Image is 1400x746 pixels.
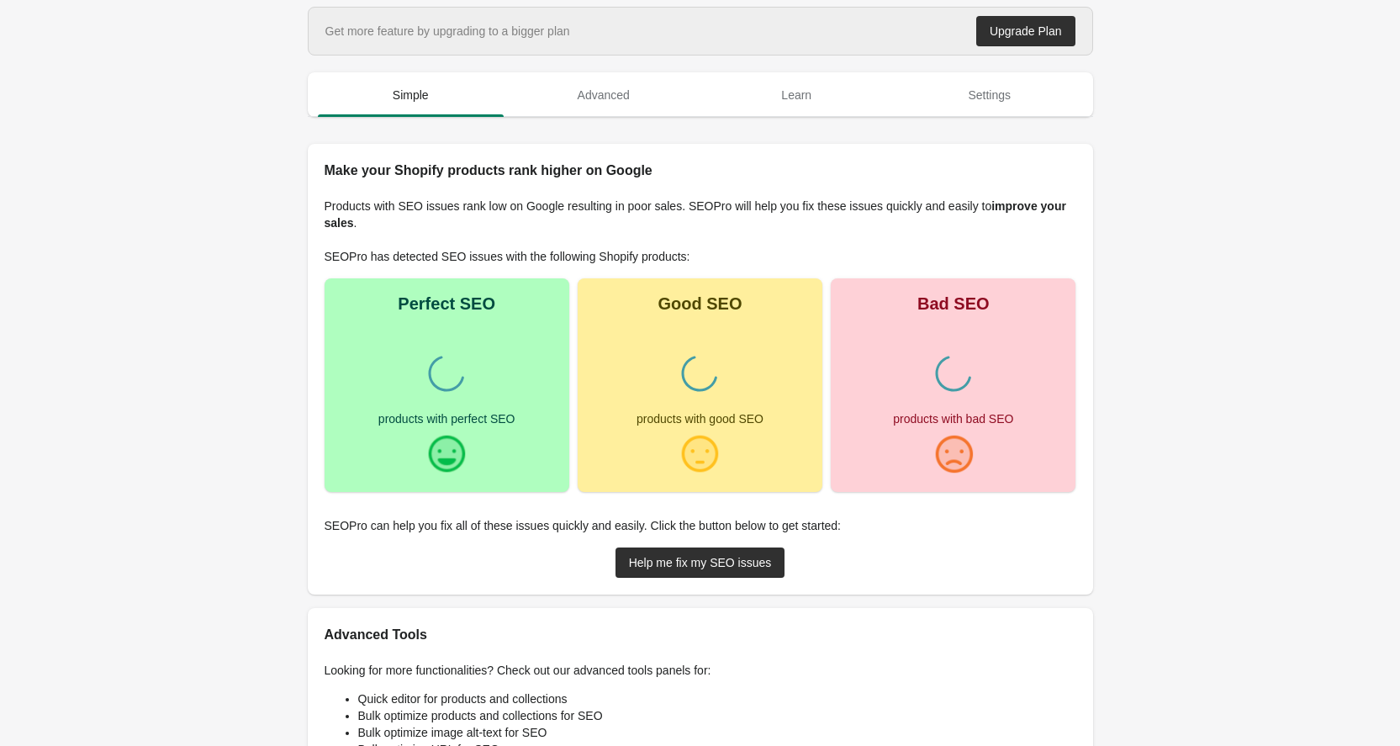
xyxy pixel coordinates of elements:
[700,73,894,117] button: Learn
[704,80,890,110] span: Learn
[658,295,742,312] div: Good SEO
[358,724,1076,741] li: Bulk optimize image alt-text for SEO
[917,295,990,312] div: Bad SEO
[629,556,772,569] div: Help me fix my SEO issues
[507,73,700,117] button: Advanced
[615,548,785,578] a: Help me fix my SEO issues
[325,161,1076,181] h2: Make your Shopify products rank higher on Google
[318,80,505,110] span: Simple
[398,295,495,312] div: Perfect SEO
[314,73,508,117] button: Simple
[378,413,515,425] div: products with perfect SEO
[325,248,1076,265] p: SEOPro has detected SEO issues with the following Shopify products:
[896,80,1083,110] span: Settings
[358,707,1076,724] li: Bulk optimize products and collections for SEO
[637,413,763,425] div: products with good SEO
[325,199,1066,230] b: improve your sales
[976,16,1075,46] a: Upgrade Plan
[893,413,1013,425] div: products with bad SEO
[325,517,1076,534] p: SEOPro can help you fix all of these issues quickly and easily. Click the button below to get sta...
[358,690,1076,707] li: Quick editor for products and collections
[893,73,1086,117] button: Settings
[510,80,697,110] span: Advanced
[325,23,570,40] div: Get more feature by upgrading to a bigger plan
[990,24,1062,38] div: Upgrade Plan
[325,198,1076,231] p: Products with SEO issues rank low on Google resulting in poor sales. SEOPro will help you fix the...
[325,625,1076,645] h2: Advanced Tools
